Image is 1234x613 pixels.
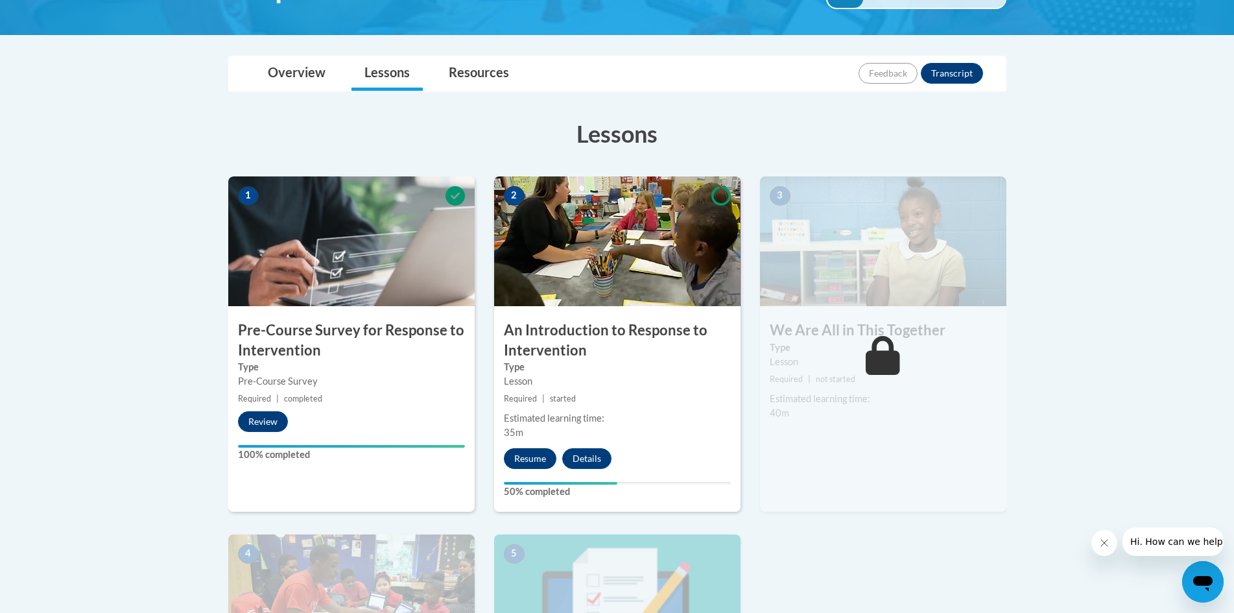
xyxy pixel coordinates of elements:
[494,176,741,306] img: Course Image
[255,56,338,91] a: Overview
[504,360,731,374] label: Type
[238,411,288,432] button: Review
[284,394,322,403] span: completed
[238,544,259,564] span: 4
[770,392,997,406] div: Estimated learning time:
[808,374,811,384] span: |
[760,320,1006,341] h3: We Are All in This Together
[504,485,731,499] label: 50% completed
[816,374,855,384] span: not started
[770,355,997,369] div: Lesson
[770,407,789,418] span: 40m
[276,394,279,403] span: |
[494,320,741,361] h3: An Introduction to Response to Intervention
[8,9,105,19] span: Hi. How can we help?
[550,394,576,403] span: started
[562,448,611,469] button: Details
[504,544,525,564] span: 5
[504,186,525,206] span: 2
[504,374,731,389] div: Lesson
[1182,561,1224,603] iframe: Button to launch messaging window
[238,186,259,206] span: 1
[351,56,423,91] a: Lessons
[504,394,537,403] span: Required
[921,63,983,84] button: Transcript
[542,394,545,403] span: |
[238,394,271,403] span: Required
[238,360,465,374] label: Type
[770,186,790,206] span: 3
[504,482,617,485] div: Your progress
[1122,527,1224,556] iframe: Message from company
[228,176,475,306] img: Course Image
[238,374,465,389] div: Pre-Course Survey
[859,63,918,84] button: Feedback
[760,176,1006,306] img: Course Image
[770,374,803,384] span: Required
[504,427,523,438] span: 35m
[1091,530,1117,556] iframe: Close message
[504,448,556,469] button: Resume
[770,341,997,355] label: Type
[238,448,465,462] label: 100% completed
[228,320,475,361] h3: Pre-Course Survey for Response to Intervention
[436,56,522,91] a: Resources
[228,117,1006,150] h3: Lessons
[504,411,731,426] div: Estimated learning time:
[238,445,465,448] div: Your progress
